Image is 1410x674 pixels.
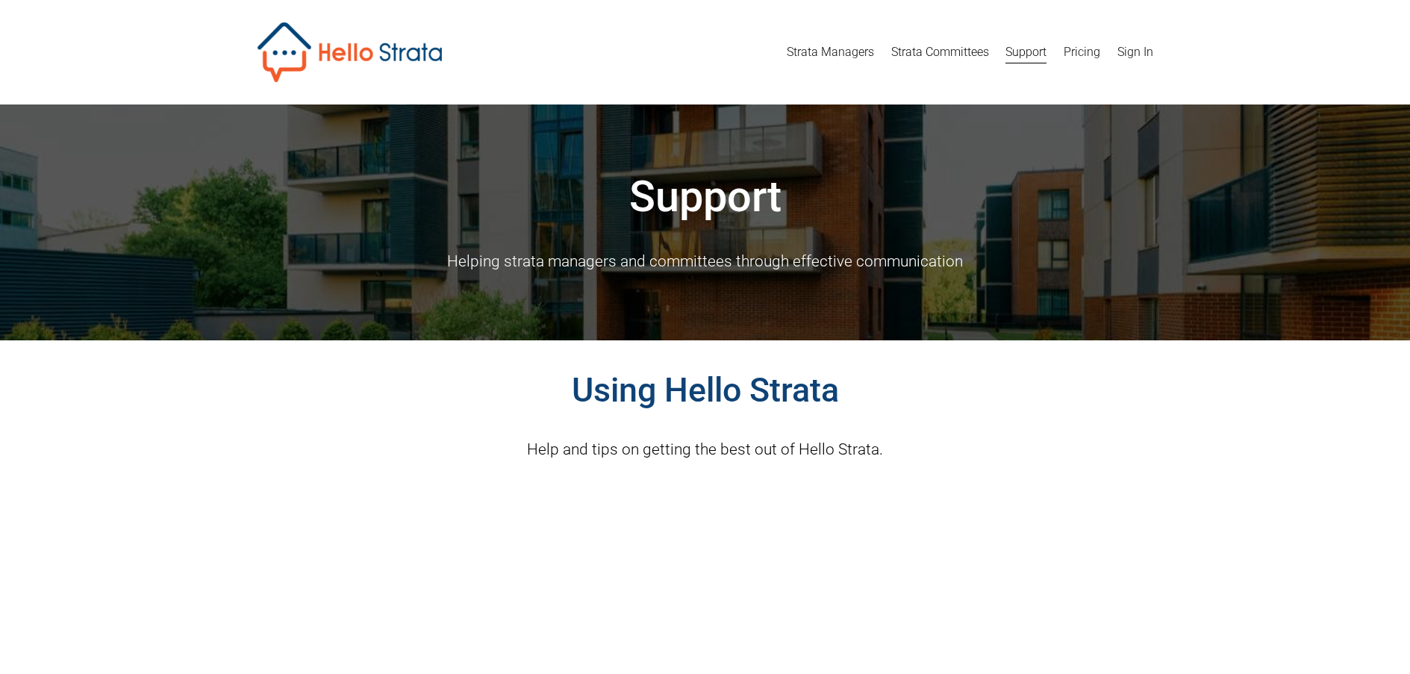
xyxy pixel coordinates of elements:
a: Pricing [1064,40,1100,64]
p: Help and tips on getting the best out of Hello Strata. [258,436,1153,464]
img: Hello Strata [258,22,442,82]
p: Helping strata managers and committees through effective communication [258,248,1153,275]
a: Strata Managers [787,40,874,64]
h1: Support [258,170,1153,224]
a: Strata Committees [891,40,989,64]
h2: Using Hello Strata [258,369,1153,412]
a: Support [1005,40,1046,64]
a: Sign In [1117,40,1153,64]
